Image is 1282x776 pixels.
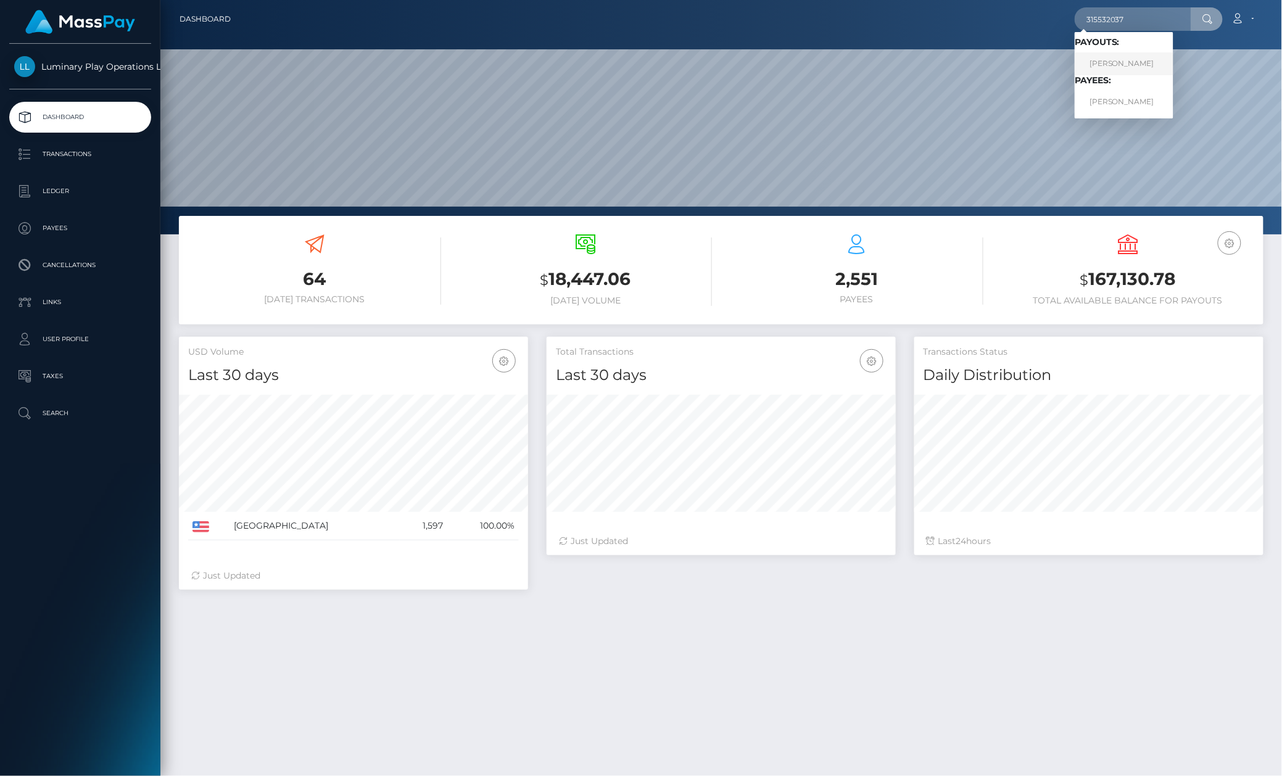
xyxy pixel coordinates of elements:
a: Transactions [9,139,151,170]
img: US.png [192,521,209,532]
span: Luminary Play Operations Limited [9,61,151,72]
a: Ledger [9,176,151,207]
p: Cancellations [14,256,146,274]
h3: 18,447.06 [460,267,713,292]
p: Payees [14,219,146,237]
p: Transactions [14,145,146,163]
h5: USD Volume [188,346,519,358]
h5: Total Transactions [556,346,887,358]
p: User Profile [14,330,146,349]
img: MassPay Logo [25,10,135,34]
input: Search... [1075,7,1191,31]
td: [GEOGRAPHIC_DATA] [230,512,400,540]
img: Luminary Play Operations Limited [14,56,35,77]
td: 100.00% [448,512,519,540]
td: 1,597 [400,512,448,540]
a: Cancellations [9,250,151,281]
h6: Payees: [1075,75,1173,86]
h4: Last 30 days [556,365,887,386]
h5: Transactions Status [924,346,1254,358]
h6: [DATE] Volume [460,295,713,306]
h4: Daily Distribution [924,365,1254,386]
div: Last hours [927,535,1251,548]
p: Taxes [14,367,146,386]
a: Payees [9,213,151,244]
p: Search [14,404,146,423]
a: Dashboard [180,6,231,32]
small: $ [540,271,549,289]
p: Links [14,293,146,312]
h6: Total Available Balance for Payouts [1002,295,1255,306]
a: Search [9,398,151,429]
h6: [DATE] Transactions [188,294,441,305]
p: Ledger [14,182,146,200]
a: User Profile [9,324,151,355]
a: Taxes [9,361,151,392]
a: Dashboard [9,102,151,133]
a: [PERSON_NAME] [1075,91,1173,114]
small: $ [1080,271,1089,289]
h3: 167,130.78 [1002,267,1255,292]
h4: Last 30 days [188,365,519,386]
div: Just Updated [191,569,516,582]
span: 24 [956,535,967,547]
div: Just Updated [559,535,883,548]
a: Links [9,287,151,318]
p: Dashboard [14,108,146,126]
h6: Payees [730,294,983,305]
a: [PERSON_NAME] [1075,52,1173,75]
h3: 2,551 [730,267,983,291]
h6: Payouts: [1075,37,1173,47]
h3: 64 [188,267,441,291]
